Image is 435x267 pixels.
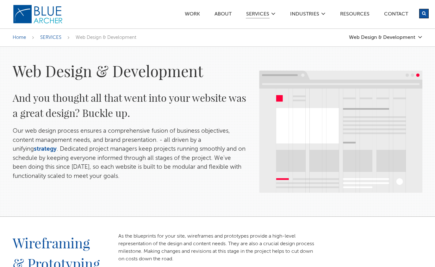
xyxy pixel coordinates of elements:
[13,4,63,24] img: Blue Archer Logo
[13,35,26,40] a: Home
[76,35,136,40] span: Web Design & Development
[13,61,246,81] h1: Web Design & Development
[340,12,370,18] a: Resources
[13,90,246,120] h2: And you thought all that went into your website was a great design? Buckle up.
[13,127,246,181] p: Our web design process ensures a comprehensive fusion of business objectives, content management ...
[246,12,270,19] a: SERVICES
[384,12,408,18] a: Contact
[34,146,57,152] a: strategy
[40,35,61,40] a: SERVICES
[349,35,422,40] a: Web Design & Development
[118,233,317,263] p: As the blueprints for your site, wireframes and prototypes provide a high-level representation of...
[290,12,320,18] a: Industries
[184,12,200,18] a: Work
[214,12,232,18] a: ABOUT
[259,70,422,193] img: what%2Dwe%2Ddo%2DWebdesign%2D%281%29.png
